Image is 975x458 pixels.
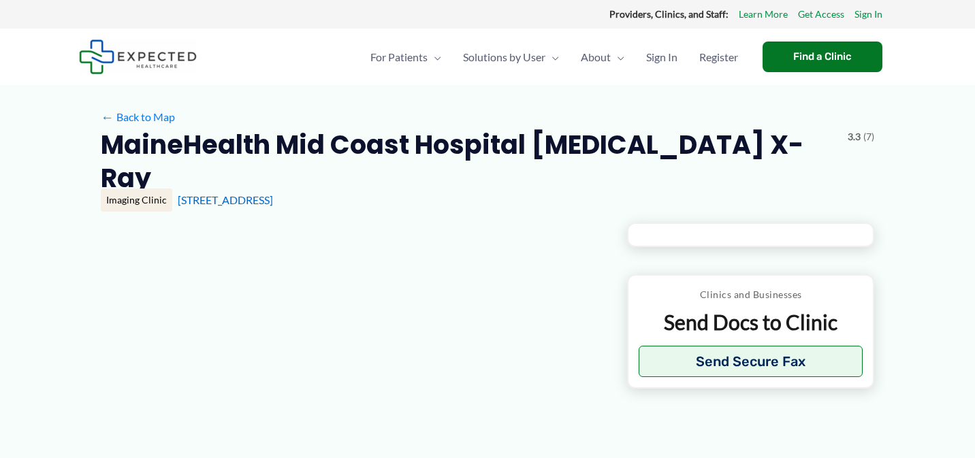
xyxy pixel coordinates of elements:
[639,346,863,377] button: Send Secure Fax
[639,286,863,304] p: Clinics and Businesses
[545,33,559,81] span: Menu Toggle
[646,33,677,81] span: Sign In
[101,110,114,123] span: ←
[570,33,635,81] a: AboutMenu Toggle
[854,5,882,23] a: Sign In
[359,33,749,81] nav: Primary Site Navigation
[101,189,172,212] div: Imaging Clinic
[428,33,441,81] span: Menu Toggle
[739,5,788,23] a: Learn More
[848,128,861,146] span: 3.3
[688,33,749,81] a: Register
[635,33,688,81] a: Sign In
[370,33,428,81] span: For Patients
[178,193,273,206] a: [STREET_ADDRESS]
[609,8,729,20] strong: Providers, Clinics, and Staff:
[798,5,844,23] a: Get Access
[452,33,570,81] a: Solutions by UserMenu Toggle
[581,33,611,81] span: About
[101,128,837,195] h2: MaineHealth Mid Coast Hospital [MEDICAL_DATA] X-ray
[359,33,452,81] a: For PatientsMenu Toggle
[763,42,882,72] a: Find a Clinic
[463,33,545,81] span: Solutions by User
[101,107,175,127] a: ←Back to Map
[863,128,874,146] span: (7)
[79,39,197,74] img: Expected Healthcare Logo - side, dark font, small
[611,33,624,81] span: Menu Toggle
[639,309,863,336] p: Send Docs to Clinic
[699,33,738,81] span: Register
